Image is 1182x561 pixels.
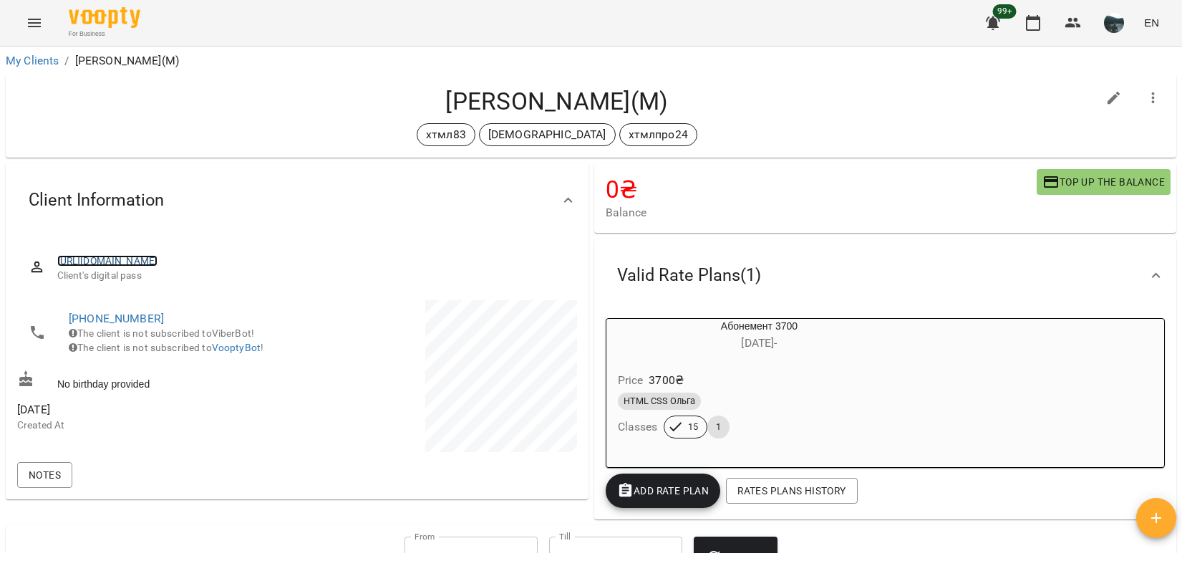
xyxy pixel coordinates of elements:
[618,395,701,408] span: HTML CSS Ольга
[417,123,475,146] div: хтмл83
[29,466,61,484] span: Notes
[69,327,254,339] span: The client is not subscribed to ViberBot!
[6,163,588,237] div: Client Information
[57,255,158,267] a: [URL][DOMAIN_NAME]
[69,7,140,28] img: Voopty Logo
[64,52,69,69] li: /
[69,29,140,39] span: For Business
[6,52,1176,69] nav: breadcrumb
[606,175,1037,204] h4: 0 ₴
[1144,15,1159,30] span: EN
[17,462,72,488] button: Notes
[212,342,261,353] a: VooptyBot
[606,204,1037,221] span: Balance
[679,421,707,433] span: 15
[629,126,688,143] p: хтмлпро24
[17,401,294,418] span: [DATE]
[606,319,913,353] div: Абонемент 3700
[488,126,606,143] p: [DEMOGRAPHIC_DATA]
[737,482,846,499] span: Rates Plans History
[1138,9,1165,36] button: EN
[618,370,644,390] h6: Price
[618,417,658,437] h6: Classes
[17,418,294,433] p: Created At
[993,4,1017,19] span: 99+
[617,264,761,287] span: Valid Rate Plans ( 1 )
[14,368,297,394] div: No birthday provided
[1042,173,1165,191] span: Top up the balance
[649,372,684,389] p: 3700 ₴
[619,123,697,146] div: хтмлпро24
[1037,169,1171,195] button: Top up the balance
[594,239,1177,312] div: Valid Rate Plans(1)
[606,319,913,456] button: Абонемент 3700[DATE]- Price3700₴HTML CSS ОльгаClasses151
[57,269,566,283] span: Client's digital pass
[479,123,616,146] div: [DEMOGRAPHIC_DATA]
[69,312,164,325] a: [PHONE_NUMBER]
[17,87,1097,116] h4: [PERSON_NAME](М)
[606,474,721,508] button: Add Rate plan
[29,189,164,211] span: Client Information
[741,336,777,350] span: [DATE] -
[17,6,52,40] button: Menu
[69,342,263,353] span: The client is not subscribed to !
[1104,13,1124,33] img: aa1b040b8dd0042f4e09f431b6c9ed0a.jpeg
[726,478,857,504] button: Rates Plans History
[6,54,59,67] a: My Clients
[426,126,466,143] p: хтмл83
[707,421,730,433] span: 1
[617,482,709,499] span: Add Rate plan
[75,52,179,69] p: [PERSON_NAME](М)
